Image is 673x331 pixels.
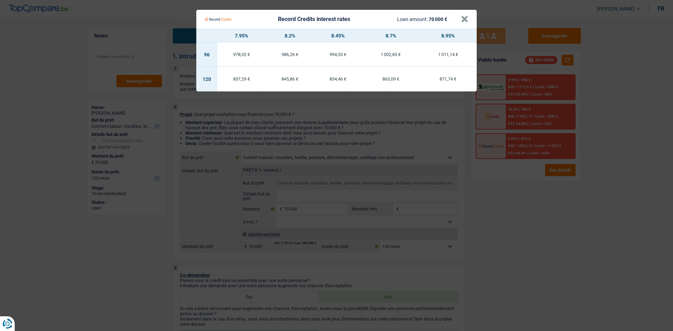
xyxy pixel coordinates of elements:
[397,16,428,22] span: Loan amount:
[217,29,266,42] th: 7.95%
[429,16,447,22] span: 70 000 €
[420,29,477,42] th: 8.95%
[266,29,314,42] th: 8.2%
[461,16,468,23] button: ×
[205,13,231,26] img: Record Credits
[266,52,314,57] div: 986,26 €
[278,16,350,22] div: Record Credits interest rates
[217,52,266,57] div: 978,02 €
[217,77,266,81] div: 837,29 €
[420,52,477,57] div: 1 011,14 €
[266,77,314,81] div: 845,86 €
[314,52,362,57] div: 994,53 €
[314,29,362,42] th: 8.45%
[420,77,477,81] div: 871,74 €
[362,77,419,81] div: 863,09 €
[314,77,362,81] div: 854,46 €
[362,52,419,57] div: 1 002,83 €
[196,67,217,91] td: 120
[362,29,419,42] th: 8.7%
[196,42,217,67] td: 96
